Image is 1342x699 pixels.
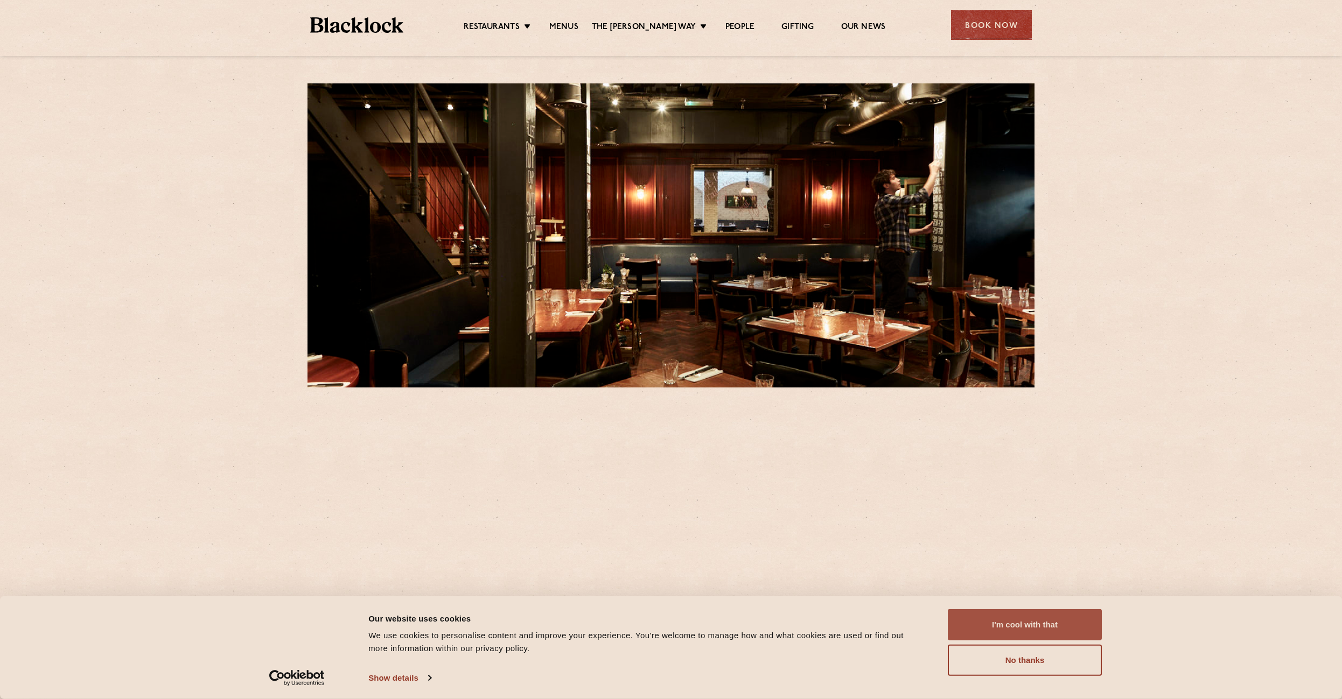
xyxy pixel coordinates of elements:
div: Book Now [951,10,1032,40]
div: We use cookies to personalise content and improve your experience. You're welcome to manage how a... [368,629,924,655]
a: Usercentrics Cookiebot - opens in a new window [250,670,344,686]
a: People [725,22,754,34]
img: BL_Textured_Logo-footer-cropped.svg [310,17,403,33]
button: No thanks [948,645,1102,676]
a: Our News [841,22,886,34]
button: I'm cool with that [948,609,1102,640]
a: The [PERSON_NAME] Way [592,22,696,34]
a: Restaurants [464,22,520,34]
a: Menus [549,22,578,34]
div: Our website uses cookies [368,612,924,625]
a: Show details [368,670,431,686]
a: Gifting [781,22,814,34]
